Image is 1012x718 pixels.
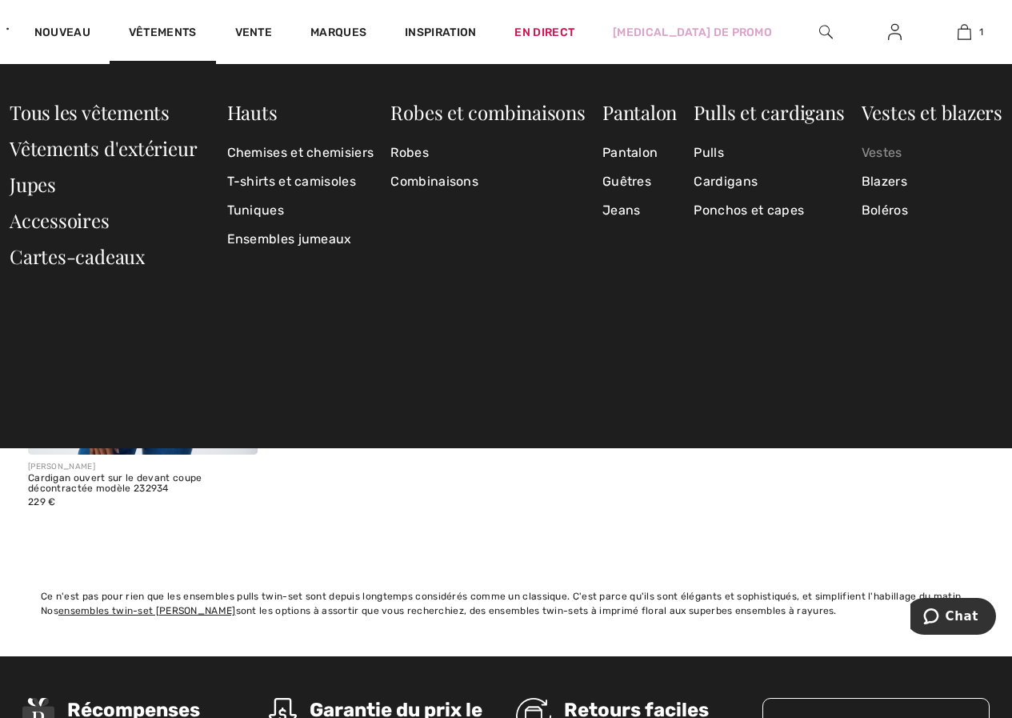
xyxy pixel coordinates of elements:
font: Marques [310,26,366,39]
a: Ensembles jumeaux [227,225,374,254]
font: Blazers [862,174,907,189]
a: Tuniques [227,196,374,225]
a: Boléros [862,196,1002,225]
a: Guêtres [602,167,677,196]
a: Vêtements d'extérieur [10,135,197,161]
font: sont les options à assortir que vous recherchiez, des ensembles twin-sets à imprimé floral aux su... [236,605,837,616]
a: ensembles twin-set [PERSON_NAME] [58,605,236,616]
font: Cardigan ouvert sur le devant coupe décontractée modèle 232934 [28,472,202,495]
font: Vente [235,26,273,39]
font: Guêtres [602,174,651,189]
a: Vente [235,26,273,42]
a: Pantalon [602,138,677,167]
a: Vestes [862,138,1002,167]
a: Combinaisons [390,167,585,196]
a: Marques [310,26,366,42]
font: Robes [390,145,429,160]
a: Cardigans [694,167,844,196]
a: Cartes-cadeaux [10,243,145,269]
a: Vêtements [129,26,197,42]
a: Accessoires [10,207,110,233]
font: T-shirts et camisoles [227,174,356,189]
font: Jeans [602,203,641,218]
a: Pantalon [602,99,677,125]
a: En direct [514,24,574,41]
font: Inspiration [405,26,476,39]
a: [MEDICAL_DATA] de promo [613,24,772,41]
font: Ce n'est pas pour rien que les ensembles pulls twin-set sont depuis longtemps considérés comme un... [41,591,964,616]
font: Ponchos et capes [694,203,804,218]
img: 1ère Avenue [6,13,9,45]
img: Mes informations [888,22,902,42]
a: Tous les vêtements [10,99,170,125]
a: Jeans [602,196,677,225]
a: Jupes [10,171,56,197]
font: Pulls [694,145,724,160]
font: Nouveau [34,26,90,39]
font: Ensembles jumeaux [227,231,352,247]
font: Cardigans [694,174,758,189]
a: 1 [930,22,998,42]
font: En direct [514,26,574,39]
a: Nouveau [34,26,90,42]
a: T-shirts et camisoles [227,167,374,196]
a: Robes [390,138,585,167]
a: Vestes et blazers [862,99,1002,125]
font: Vêtements [129,26,197,39]
a: Hauts [227,99,278,125]
a: Se connecter [875,22,914,42]
font: 229 € [28,496,56,507]
font: 1 [979,26,983,38]
font: Vestes [862,145,902,160]
a: Robes et combinaisons [390,99,585,125]
font: [MEDICAL_DATA] de promo [613,26,772,39]
iframe: Ouvre un widget où vous pouvez discuter avec l'un de nos agents [910,598,996,638]
font: Combinaisons [390,174,478,189]
a: Chemises et chemisiers [227,138,374,167]
a: Pulls [694,138,844,167]
a: Blazers [862,167,1002,196]
font: Pantalon [602,145,658,160]
img: rechercher sur le site [819,22,833,42]
font: Tuniques [227,203,284,218]
a: Ponchos et capes [694,196,844,225]
font: [PERSON_NAME] [28,462,95,471]
font: Chemises et chemisiers [227,145,374,160]
img: Mon sac [958,22,971,42]
font: Boléros [862,203,908,218]
a: Pulls et cardigans [694,99,844,125]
